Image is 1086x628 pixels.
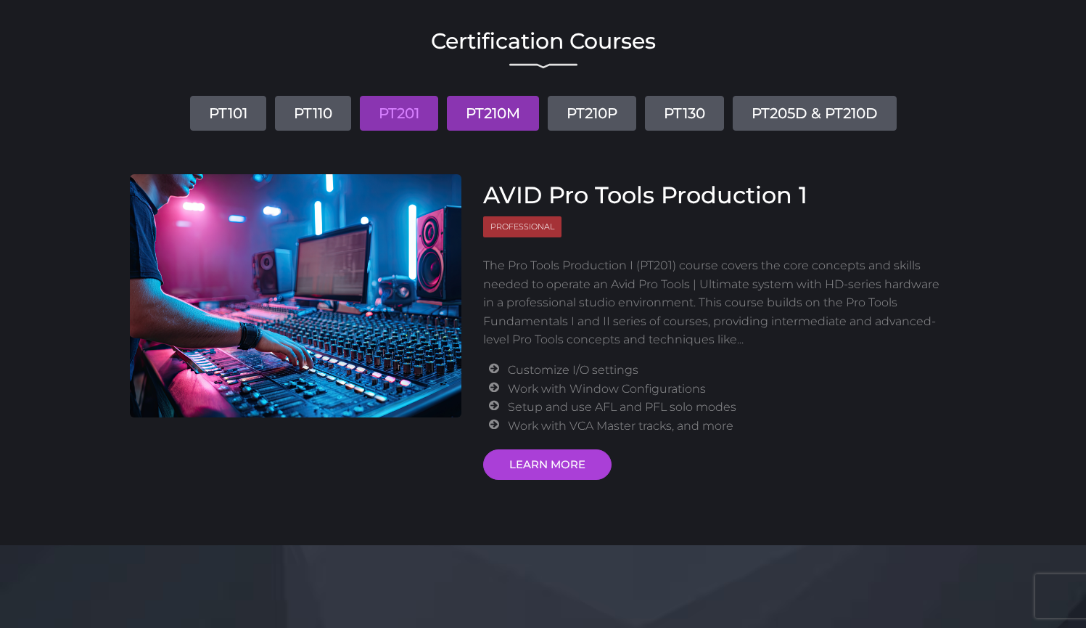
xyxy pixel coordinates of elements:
h2: Certification Courses [130,30,957,52]
a: PT130 [645,96,724,131]
h3: AVID Pro Tools Production 1 [483,182,946,209]
a: PT201 [360,96,438,131]
li: Work with VCA Master tracks, and more [508,417,945,436]
a: PT101 [190,96,266,131]
li: Work with Window Configurations [508,380,945,399]
a: LEARN MORE [483,449,612,480]
a: PT210M [447,96,539,131]
p: The Pro Tools Production I (PT201) course covers the core concepts and skills needed to operate a... [483,256,946,349]
img: AVID Pro Tools Production 1 Course [130,174,462,417]
a: PT110 [275,96,351,131]
li: Setup and use AFL and PFL solo modes [508,398,945,417]
img: decorative line [509,63,577,69]
li: Customize I/O settings [508,361,945,380]
a: PT205D & PT210D [733,96,897,131]
span: Professional [483,216,561,237]
a: PT210P [548,96,636,131]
